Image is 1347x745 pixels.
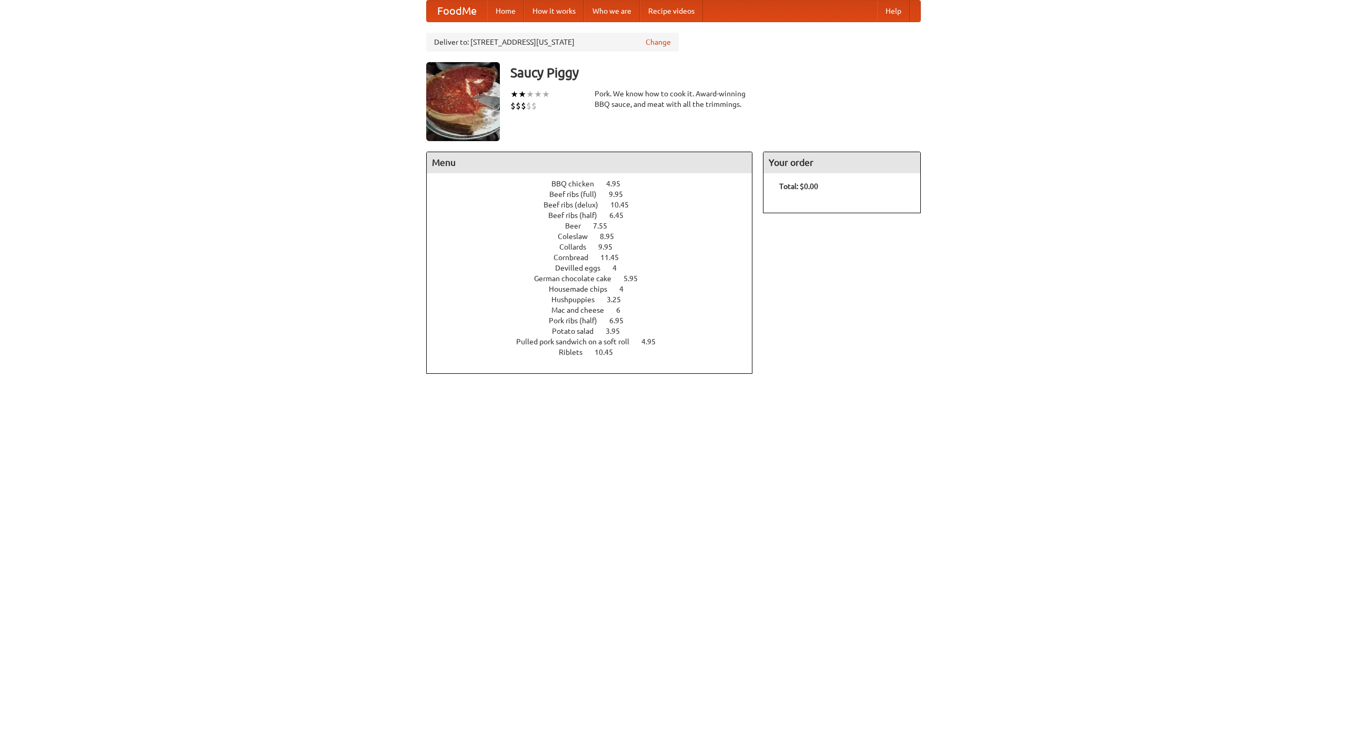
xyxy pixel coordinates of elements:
li: $ [510,100,516,112]
li: ★ [518,88,526,100]
a: Housemade chips 4 [549,285,643,293]
span: 4.95 [641,337,666,346]
li: ★ [526,88,534,100]
a: Beef ribs (delux) 10.45 [544,201,648,209]
span: 4.95 [606,180,631,188]
b: Total: $0.00 [779,182,818,191]
span: Coleslaw [558,232,598,241]
div: Deliver to: [STREET_ADDRESS][US_STATE] [426,33,679,52]
img: angular.jpg [426,62,500,141]
a: Riblets 10.45 [559,348,632,356]
span: 6.95 [609,316,634,325]
a: Beef ribs (full) 9.95 [549,190,642,198]
a: Beef ribs (half) 6.45 [548,211,643,220]
span: 3.25 [607,295,631,304]
span: 10.45 [610,201,639,209]
span: Housemade chips [549,285,618,293]
span: Riblets [559,348,593,356]
a: Cornbread 11.45 [554,253,638,262]
span: 6 [616,306,631,314]
li: ★ [534,88,542,100]
span: 8.95 [600,232,625,241]
span: 6.45 [609,211,634,220]
span: 9.95 [598,243,623,251]
li: $ [531,100,537,112]
a: How it works [524,1,584,22]
a: Potato salad 3.95 [552,327,639,335]
a: BBQ chicken 4.95 [551,180,640,188]
span: Devilled eggs [555,264,611,272]
span: 11.45 [600,253,629,262]
li: ★ [542,88,550,100]
a: Change [646,37,671,47]
span: 9.95 [609,190,634,198]
span: 4 [619,285,634,293]
a: Mac and cheese 6 [551,306,640,314]
span: 4 [612,264,627,272]
a: Pulled pork sandwich on a soft roll 4.95 [516,337,675,346]
a: Home [487,1,524,22]
a: FoodMe [427,1,487,22]
span: Beef ribs (full) [549,190,607,198]
li: $ [526,100,531,112]
span: German chocolate cake [534,274,622,283]
a: Beer 7.55 [565,222,627,230]
li: $ [516,100,521,112]
li: $ [521,100,526,112]
span: Mac and cheese [551,306,615,314]
span: Hushpuppies [551,295,605,304]
span: 3.95 [606,327,630,335]
span: Beer [565,222,591,230]
span: 5.95 [624,274,648,283]
h4: Menu [427,152,752,173]
a: Who we are [584,1,640,22]
a: Hushpuppies 3.25 [551,295,640,304]
a: Pork ribs (half) 6.95 [549,316,643,325]
span: Pork ribs (half) [549,316,608,325]
span: Pulled pork sandwich on a soft roll [516,337,640,346]
li: ★ [510,88,518,100]
a: Recipe videos [640,1,703,22]
span: Cornbread [554,253,599,262]
span: Collards [559,243,597,251]
div: Pork. We know how to cook it. Award-winning BBQ sauce, and meat with all the trimmings. [595,88,752,110]
span: Potato salad [552,327,604,335]
span: 7.55 [593,222,618,230]
a: Help [877,1,910,22]
h3: Saucy Piggy [510,62,921,83]
span: BBQ chicken [551,180,605,188]
span: Beef ribs (half) [548,211,608,220]
a: German chocolate cake 5.95 [534,274,657,283]
a: Devilled eggs 4 [555,264,636,272]
a: Collards 9.95 [559,243,632,251]
span: Beef ribs (delux) [544,201,609,209]
h4: Your order [763,152,920,173]
span: 10.45 [595,348,624,356]
a: Coleslaw 8.95 [558,232,634,241]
